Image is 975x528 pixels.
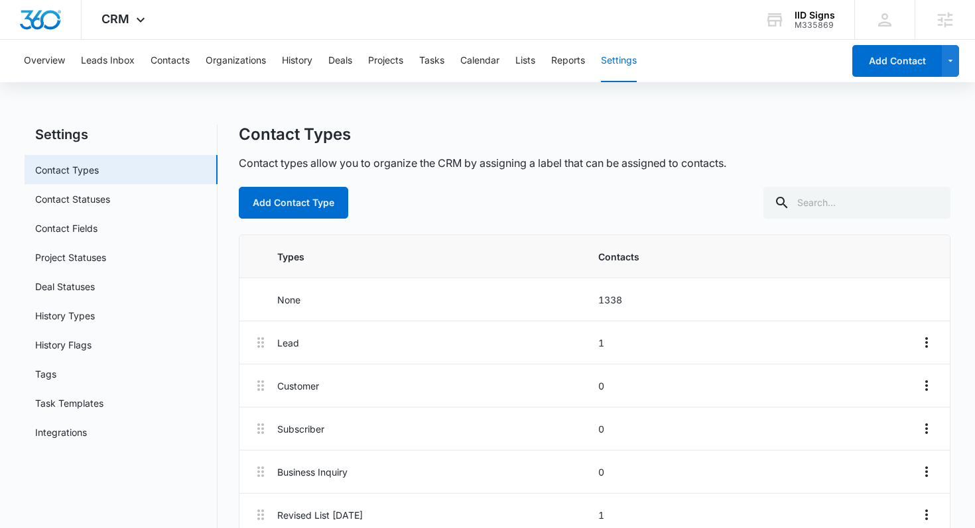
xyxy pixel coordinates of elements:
[368,40,403,82] button: Projects
[277,508,590,522] p: Revised List [DATE]
[277,293,590,307] p: None
[35,221,97,235] a: Contact Fields
[277,250,590,264] p: Types
[598,379,911,393] p: 0
[239,187,348,219] button: Add Contact Type
[598,422,911,436] p: 0
[852,45,942,77] button: Add Contact
[277,465,590,479] p: Business Inquiry
[35,425,87,439] a: Integrations
[25,125,218,144] h2: Settings
[35,192,110,206] a: Contact Statuses
[598,508,911,522] p: 1
[277,379,590,393] p: Customer
[328,40,352,82] button: Deals
[917,375,937,396] button: Overflow Menu
[917,332,937,353] button: Overflow Menu
[795,10,835,21] div: account name
[598,465,911,479] p: 0
[515,40,535,82] button: Lists
[419,40,444,82] button: Tasks
[151,40,190,82] button: Contacts
[763,187,950,219] input: Search...
[598,336,911,350] p: 1
[35,338,92,352] a: History Flags
[277,336,590,350] p: Lead
[81,40,135,82] button: Leads Inbox
[101,12,129,26] span: CRM
[917,418,937,439] button: Overflow Menu
[282,40,312,82] button: History
[35,280,95,293] a: Deal Statuses
[601,40,637,82] button: Settings
[35,367,56,381] a: Tags
[24,40,65,82] button: Overview
[795,21,835,30] div: account id
[35,396,103,410] a: Task Templates
[460,40,499,82] button: Calendar
[35,163,99,177] a: Contact Types
[598,250,911,264] p: Contacts
[598,293,911,307] p: 1338
[917,504,937,525] button: Overflow Menu
[277,422,590,436] p: Subscriber
[35,250,106,264] a: Project Statuses
[35,309,95,323] a: History Types
[917,461,937,482] button: Overflow Menu
[551,40,585,82] button: Reports
[239,125,351,144] h1: Contact Types
[239,155,726,171] p: Contact types allow you to organize the CRM by assigning a label that can be assigned to contacts.
[206,40,266,82] button: Organizations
